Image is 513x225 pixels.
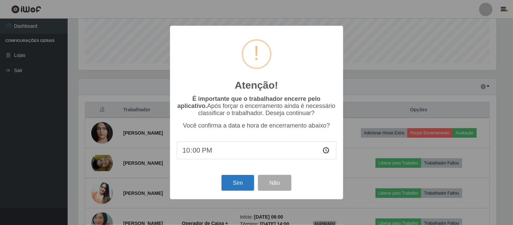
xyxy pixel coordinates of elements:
p: Após forçar o encerramento ainda é necessário classificar o trabalhador. Deseja continuar? [177,95,336,117]
button: Não [258,175,292,191]
button: Sim [221,175,254,191]
h2: Atenção! [235,79,278,91]
b: É importante que o trabalhador encerre pelo aplicativo. [178,95,321,109]
p: Você confirma a data e hora de encerramento abaixo? [177,122,336,129]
